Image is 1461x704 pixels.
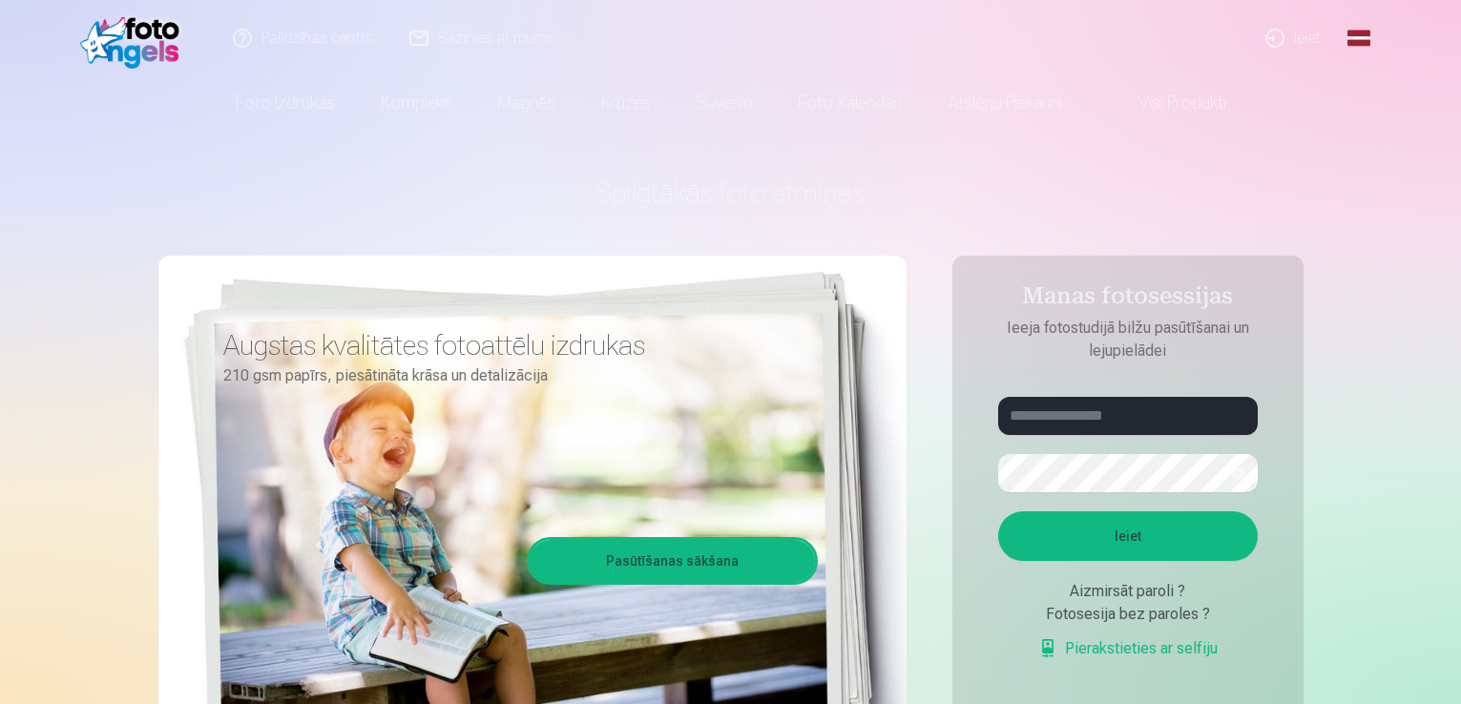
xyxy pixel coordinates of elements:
[998,580,1258,603] div: Aizmirsāt paroli ?
[925,76,1085,130] a: Atslēgu piekariņi
[530,540,815,582] a: Pasūtīšanas sākšana
[979,282,1277,317] h4: Manas fotosessijas
[358,76,475,130] a: Komplekti
[223,362,804,389] p: 210 gsm papīrs, piesātināta krāsa un detalizācija
[979,317,1277,362] p: Ieeja fotostudijā bilžu pasūtīšanai un lejupielādei
[158,176,1304,210] h1: Spilgtākās foto atmiņas
[1085,76,1249,130] a: Visi produkti
[475,76,578,130] a: Magnēti
[998,603,1258,626] div: Fotosesija bez paroles ?
[213,76,358,130] a: Foto izdrukas
[1038,637,1218,660] a: Pierakstieties ar selfiju
[578,76,674,130] a: Krūzes
[80,8,190,69] img: /fa1
[775,76,925,130] a: Foto kalendāri
[998,511,1258,561] button: Ieiet
[223,328,804,362] h3: Augstas kvalitātes fotoattēlu izdrukas
[674,76,775,130] a: Suvenīri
